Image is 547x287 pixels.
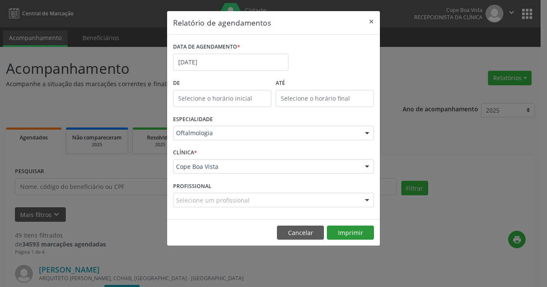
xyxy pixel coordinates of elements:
[173,77,271,90] label: De
[173,54,288,71] input: Selecione uma data ou intervalo
[176,129,356,137] span: Oftalmologia
[173,41,240,54] label: DATA DE AGENDAMENTO
[327,226,374,240] button: Imprimir
[276,77,374,90] label: ATÉ
[173,180,212,193] label: PROFISSIONAL
[173,17,271,28] h5: Relatório de agendamentos
[277,226,324,240] button: Cancelar
[173,146,197,159] label: CLÍNICA
[173,113,213,126] label: ESPECIALIDADE
[173,90,271,107] input: Selecione o horário inicial
[363,11,380,32] button: Close
[176,162,356,171] span: Cope Boa Vista
[276,90,374,107] input: Selecione o horário final
[176,196,250,205] span: Selecione um profissional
